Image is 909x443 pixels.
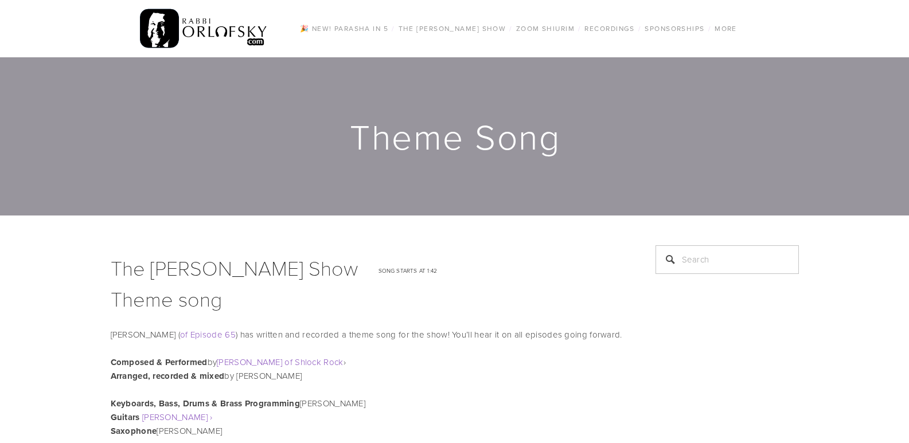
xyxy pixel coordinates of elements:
[711,21,740,36] a: More
[641,21,708,36] a: Sponsorships
[111,411,140,424] strong: Guitars
[656,245,799,274] input: Search
[111,397,301,410] strong: Keyboards, Bass, Drums & Brass Programming
[111,118,800,155] h1: Theme Song
[581,21,638,36] a: Recordings
[509,23,512,33] span: /
[180,328,236,340] a: of Episode 65
[395,21,510,36] a: The [PERSON_NAME] Show
[111,370,225,382] strong: Arranged, recorded & mixed
[297,21,392,36] a: 🎉 NEW! Parasha in 5
[111,425,157,437] strong: Saxophone
[111,328,627,342] p: [PERSON_NAME] ( ) has written and recorded a theme song for the show! You’ll hear it on all episo...
[142,411,213,423] a: [PERSON_NAME] ›
[111,355,627,383] p: by › by [PERSON_NAME]
[513,21,578,36] a: Zoom Shiurim
[140,6,268,51] img: RabbiOrlofsky.com
[379,266,627,275] p: Song starts at 1:42
[638,23,641,33] span: /
[111,252,627,314] h1: The [PERSON_NAME] Show Theme song
[392,23,395,33] span: /
[578,23,581,33] span: /
[111,356,208,368] strong: Composed & Performed
[217,356,343,368] a: [PERSON_NAME] of Shlock Rock
[111,397,627,438] p: [PERSON_NAME] [PERSON_NAME]
[708,23,711,33] span: /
